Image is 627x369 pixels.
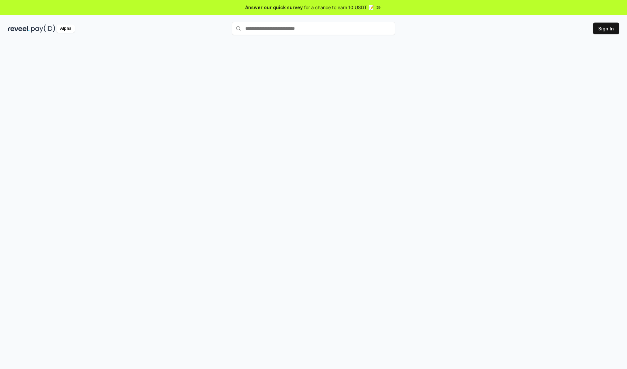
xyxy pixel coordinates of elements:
img: reveel_dark [8,25,30,33]
span: Answer our quick survey [245,4,303,11]
img: pay_id [31,25,55,33]
span: for a chance to earn 10 USDT 📝 [304,4,374,11]
button: Sign In [593,23,619,34]
div: Alpha [56,25,75,33]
